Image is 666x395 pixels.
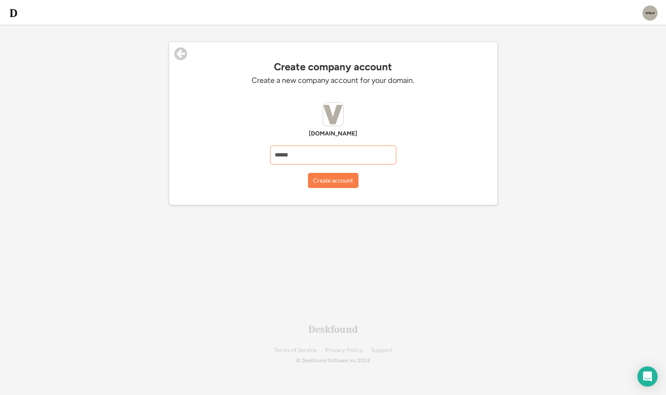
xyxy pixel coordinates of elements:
div: Open Intercom Messenger [637,366,658,387]
button: Create account [308,173,358,188]
a: Terms of Service [274,347,317,353]
a: Privacy Policy [325,347,363,353]
div: [DOMAIN_NAME] [207,130,459,137]
div: Create company account [178,61,489,73]
img: d-whitebg.png [8,8,19,18]
img: ALV-UjV9YHgeR7S64SQYZ0gsC2gcbL0GmgpNlezZCQXZyhpuOvvzGP71t32C1sL__eOrGdgO_Rw3FTAD95TIw3qPNkR5kKkPR... [642,5,658,21]
a: Support [371,347,392,353]
div: Deskfound [308,324,358,334]
img: vevalo.com [323,103,343,126]
div: Create a new company account for your domain. [211,76,455,85]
